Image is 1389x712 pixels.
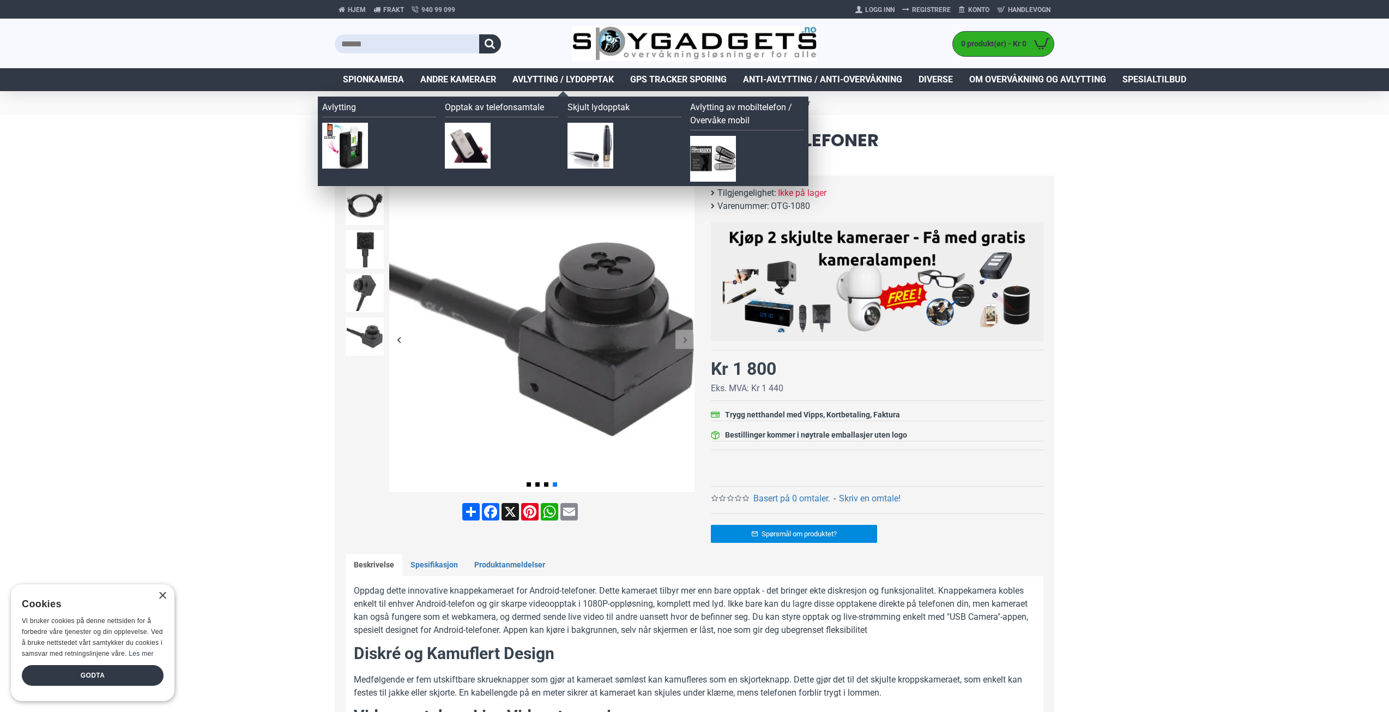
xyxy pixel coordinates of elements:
[520,503,540,520] a: Pinterest
[343,73,404,86] span: Spionkamera
[420,73,496,86] span: Andre kameraer
[567,123,613,169] img: Skjult lydopptak
[567,101,681,117] a: Skjult lydopptak
[553,482,557,487] span: Go to slide 4
[690,101,804,130] a: Avlytting av mobiltelefon / Overvåke mobil
[711,356,776,382] div: Kr 1 800
[540,503,559,520] a: WhatsApp
[322,101,436,117] a: Avlytting
[22,617,163,657] span: Vi bruker cookies på denne nettsiden for å forbedre våre tjenester og din opplevelse. Ved å bruke...
[535,482,540,487] span: Go to slide 2
[346,554,402,577] a: Beskrivelse
[445,101,559,117] a: Opptak av telefonsamtale
[955,1,993,19] a: Konto
[993,1,1054,19] a: Handlevogn
[421,5,455,15] span: 940 99 099
[725,429,907,441] div: Bestillinger kommer i nøytrale emballasjer uten logo
[348,5,366,15] span: Hjem
[778,187,826,200] span: Ikke på lager
[500,503,520,520] a: X
[717,187,776,200] b: Tilgjengelighet:
[335,68,412,91] a: Spionkamera
[839,492,901,505] a: Skriv en omtale!
[412,68,504,91] a: Andre kameraer
[346,187,384,225] img: Skjult knappekamera til skjorte eller jakke - SpyGadgets.no
[354,673,1035,699] p: Medfølgende er fem utskiftbare skrueknapper som gjør at kameraet sømløst kan kamufleres som en sk...
[544,482,548,487] span: Go to slide 3
[129,650,153,657] a: Les mer, opens a new window
[402,554,466,577] a: Spesifikasjon
[690,136,736,182] img: Avlytting av mobiltelefon / Overvåke mobil
[22,593,156,616] div: Cookies
[630,73,727,86] span: GPS Tracker Sporing
[22,665,164,686] div: Godta
[527,482,531,487] span: Go to slide 1
[919,73,953,86] span: Diverse
[346,230,384,268] img: Skjult knappekamera til skjorte eller jakke - SpyGadgets.no
[389,187,695,492] img: Skjult knappekamera til skjorte eller jakke - SpyGadgets.no
[968,5,989,15] span: Konto
[158,592,166,600] div: Close
[559,503,579,520] a: Email
[504,68,622,91] a: Avlytting / Lydopptak
[466,554,553,577] a: Produktanmeldelser
[1114,68,1194,91] a: Spesialtilbud
[910,68,961,91] a: Diverse
[1122,73,1186,86] span: Spesialtilbud
[1008,5,1050,15] span: Handlevogn
[969,73,1106,86] span: Om overvåkning og avlytting
[481,503,500,520] a: Facebook
[354,584,1035,637] p: Oppdag dette innovative knappekameraet for Android-telefoner. Dette kameraet tilbyr mer enn bare ...
[851,1,898,19] a: Logg Inn
[834,493,836,504] b: -
[512,73,614,86] span: Avlytting / Lydopptak
[445,123,491,169] img: Opptak av telefonsamtale
[725,409,900,421] div: Trygg netthandel med Vipps, Kortbetaling, Faktura
[735,68,910,91] a: Anti-avlytting / Anti-overvåkning
[346,274,384,312] img: Skjult knappekamera til skjorte eller jakke - SpyGadgets.no
[572,26,817,62] img: SpyGadgets.no
[717,200,769,213] b: Varenummer:
[383,5,404,15] span: Frakt
[389,330,408,349] div: Previous slide
[953,38,1029,50] span: 0 produkt(er) - Kr 0
[461,503,481,520] a: Share
[354,642,1035,665] h2: Diskré og Kamuflert Design
[771,200,810,213] span: OTG-1080
[675,330,695,349] div: Next slide
[743,73,902,86] span: Anti-avlytting / Anti-overvåkning
[961,68,1114,91] a: Om overvåkning og avlytting
[865,5,895,15] span: Logg Inn
[711,525,877,543] a: Spørsmål om produktet?
[719,228,1035,332] img: Kjøp 2 skjulte kameraer – Få med gratis kameralampe!
[953,32,1054,56] a: 0 produkt(er) - Kr 0
[346,318,384,356] img: Skjult knappekamera til skjorte eller jakke - SpyGadgets.no
[912,5,951,15] span: Registrere
[322,123,368,169] img: Avlytting
[622,68,735,91] a: GPS Tracker Sporing
[753,492,830,505] a: Basert på 0 omtaler.
[898,1,955,19] a: Registrere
